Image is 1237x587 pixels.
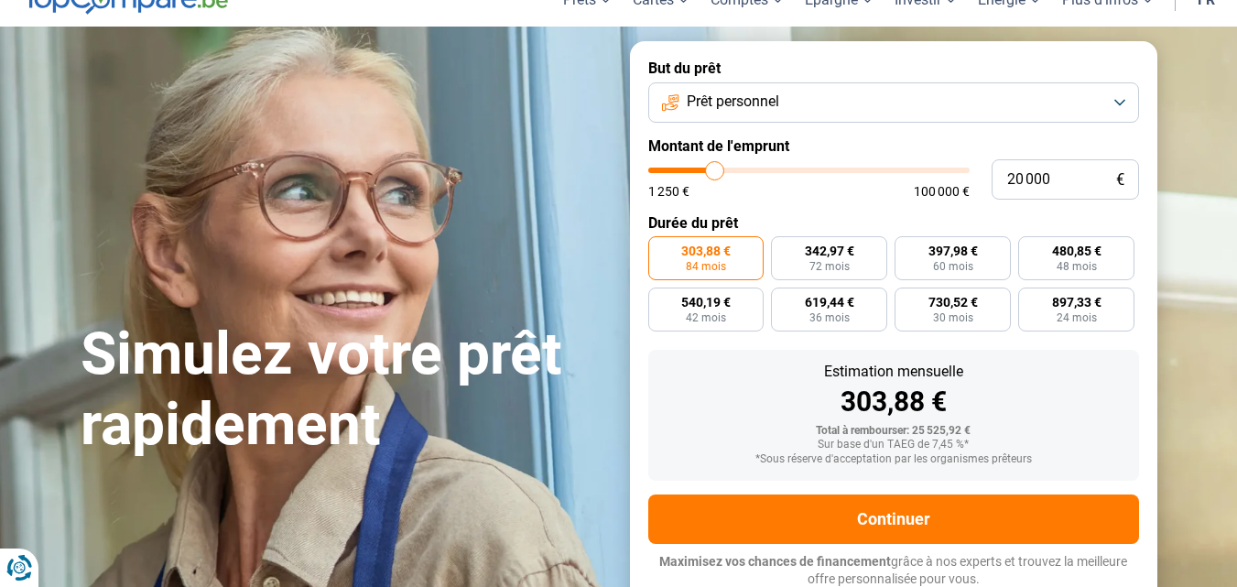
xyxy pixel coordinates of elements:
span: 397,98 € [928,245,978,257]
span: 84 mois [686,261,726,272]
span: 30 mois [933,312,973,323]
span: 36 mois [809,312,850,323]
span: 730,52 € [928,296,978,309]
span: 72 mois [809,261,850,272]
span: 342,97 € [805,245,854,257]
span: 1 250 € [648,185,689,198]
label: Montant de l'emprunt [648,137,1139,155]
div: *Sous réserve d'acceptation par les organismes prêteurs [663,453,1124,466]
span: 24 mois [1057,312,1097,323]
span: 303,88 € [681,245,731,257]
label: But du prêt [648,60,1139,77]
span: 60 mois [933,261,973,272]
span: 480,85 € [1052,245,1101,257]
div: Sur base d'un TAEG de 7,45 %* [663,439,1124,451]
h1: Simulez votre prêt rapidement [81,320,608,461]
span: 100 000 € [914,185,970,198]
span: € [1116,172,1124,188]
label: Durée du prêt [648,214,1139,232]
div: 303,88 € [663,388,1124,416]
button: Continuer [648,495,1139,544]
span: 48 mois [1057,261,1097,272]
span: 42 mois [686,312,726,323]
div: Total à rembourser: 25 525,92 € [663,425,1124,438]
span: Maximisez vos chances de financement [659,554,891,569]
button: Prêt personnel [648,82,1139,123]
span: 540,19 € [681,296,731,309]
span: 619,44 € [805,296,854,309]
span: 897,33 € [1052,296,1101,309]
div: Estimation mensuelle [663,364,1124,379]
span: Prêt personnel [687,92,779,112]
